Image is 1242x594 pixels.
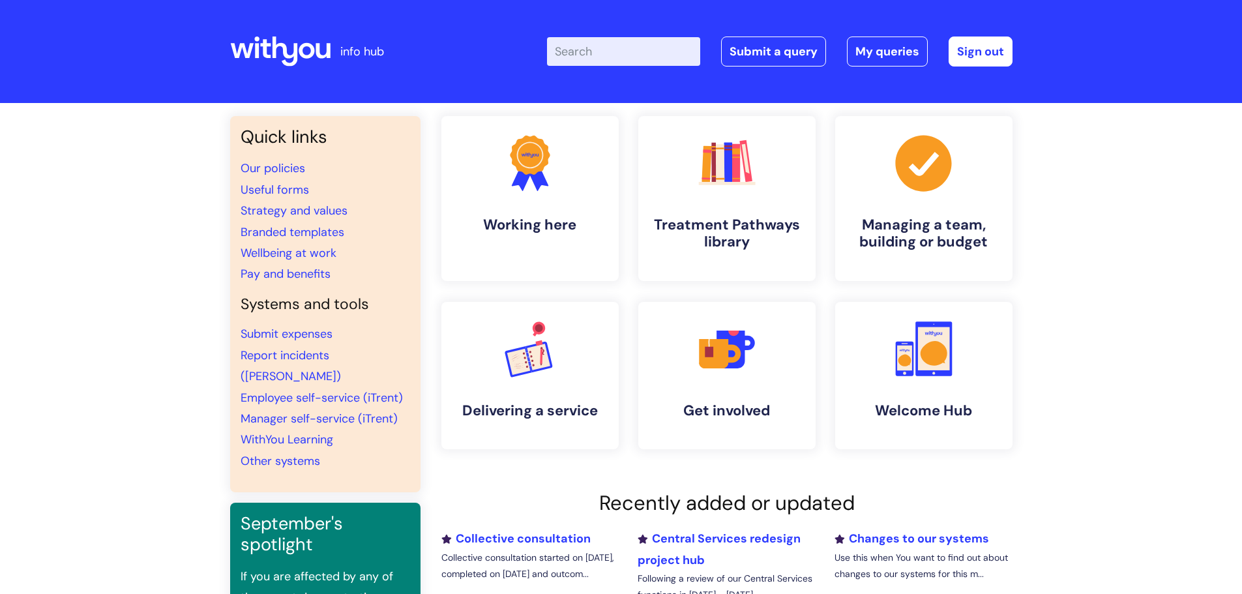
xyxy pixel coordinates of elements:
[241,126,410,147] h3: Quick links
[949,37,1013,67] a: Sign out
[340,41,384,62] p: info hub
[452,216,608,233] h4: Working here
[547,37,700,66] input: Search
[835,302,1013,449] a: Welcome Hub
[241,390,403,406] a: Employee self-service (iTrent)
[452,402,608,419] h4: Delivering a service
[441,302,619,449] a: Delivering a service
[441,550,619,582] p: Collective consultation started on [DATE], completed on [DATE] and outcom...
[638,116,816,281] a: Treatment Pathways library
[638,531,801,567] a: Central Services redesign project hub
[241,182,309,198] a: Useful forms
[638,302,816,449] a: Get involved
[649,216,805,251] h4: Treatment Pathways library
[241,326,333,342] a: Submit expenses
[241,295,410,314] h4: Systems and tools
[441,491,1013,515] h2: Recently added or updated
[241,348,341,384] a: Report incidents ([PERSON_NAME])
[241,224,344,240] a: Branded templates
[846,402,1002,419] h4: Welcome Hub
[721,37,826,67] a: Submit a query
[835,550,1012,582] p: Use this when You want to find out about changes to our systems for this m...
[441,531,591,546] a: Collective consultation
[241,266,331,282] a: Pay and benefits
[835,116,1013,281] a: Managing a team, building or budget
[835,531,989,546] a: Changes to our systems
[241,203,347,218] a: Strategy and values
[846,216,1002,251] h4: Managing a team, building or budget
[241,160,305,176] a: Our policies
[649,402,805,419] h4: Get involved
[241,245,336,261] a: Wellbeing at work
[241,411,398,426] a: Manager self-service (iTrent)
[847,37,928,67] a: My queries
[441,116,619,281] a: Working here
[241,432,333,447] a: WithYou Learning
[241,513,410,556] h3: September's spotlight
[547,37,1013,67] div: | -
[241,453,320,469] a: Other systems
